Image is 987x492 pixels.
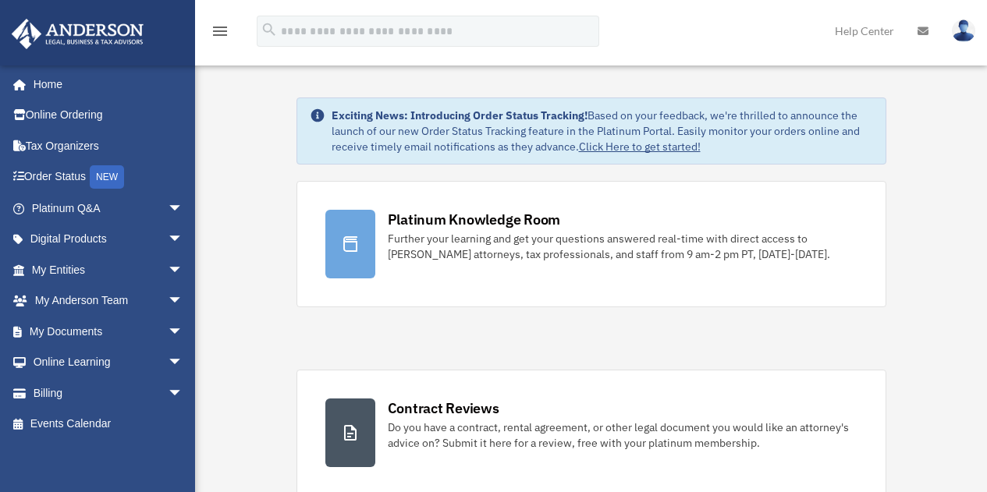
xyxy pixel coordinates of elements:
span: arrow_drop_down [168,316,199,348]
a: Order StatusNEW [11,161,207,193]
a: Platinum Q&Aarrow_drop_down [11,193,207,224]
a: Digital Productsarrow_drop_down [11,224,207,255]
div: NEW [90,165,124,189]
a: Online Ordering [11,100,207,131]
i: search [261,21,278,38]
div: Further your learning and get your questions answered real-time with direct access to [PERSON_NAM... [388,231,857,262]
span: arrow_drop_down [168,193,199,225]
a: Events Calendar [11,409,207,440]
strong: Exciting News: Introducing Order Status Tracking! [332,108,588,122]
a: My Entitiesarrow_drop_down [11,254,207,285]
a: menu [211,27,229,41]
div: Platinum Knowledge Room [388,210,561,229]
a: Home [11,69,199,100]
a: Tax Organizers [11,130,207,161]
div: Contract Reviews [388,398,499,418]
a: Click Here to get started! [579,140,701,154]
a: Platinum Knowledge Room Further your learning and get your questions answered real-time with dire... [296,181,886,307]
span: arrow_drop_down [168,285,199,317]
a: Online Learningarrow_drop_down [11,347,207,378]
a: My Documentsarrow_drop_down [11,316,207,347]
a: Billingarrow_drop_down [11,377,207,409]
a: My Anderson Teamarrow_drop_down [11,285,207,317]
span: arrow_drop_down [168,254,199,286]
span: arrow_drop_down [168,224,199,256]
img: User Pic [952,19,975,42]
span: arrow_drop_down [168,347,199,379]
img: Anderson Advisors Platinum Portal [7,19,148,49]
div: Do you have a contract, rental agreement, or other legal document you would like an attorney's ad... [388,419,857,451]
div: Based on your feedback, we're thrilled to announce the launch of our new Order Status Tracking fe... [332,108,873,154]
i: menu [211,22,229,41]
span: arrow_drop_down [168,377,199,409]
